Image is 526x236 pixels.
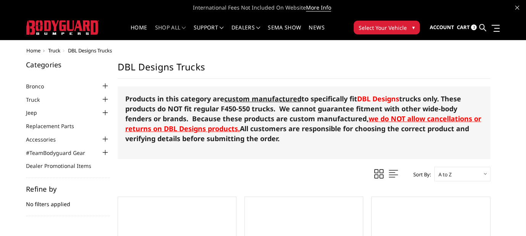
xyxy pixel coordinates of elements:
[26,186,110,216] div: No filters applied
[412,23,415,31] span: ▾
[26,162,101,170] a: Dealer Promotional Items
[26,186,110,192] h5: Refine by
[26,47,40,54] a: Home
[306,4,331,11] a: More Info
[26,20,99,34] img: BODYGUARD BUMPERS
[68,47,112,54] span: DBL Designs Trucks
[359,24,407,32] span: Select Your Vehicle
[131,25,147,40] a: Home
[409,169,431,180] label: Sort By:
[26,82,53,90] a: Bronco
[309,25,324,40] a: News
[354,21,420,34] button: Select Your Vehicle
[26,149,95,157] a: #TeamBodyguard Gear
[471,24,477,30] span: 3
[430,17,454,38] a: Account
[231,25,261,40] a: Dealers
[488,199,526,236] iframe: Chat Widget
[457,17,477,38] a: Cart 3
[48,47,60,54] a: Truck
[430,24,454,31] span: Account
[26,109,47,117] a: Jeep
[155,25,186,40] a: shop all
[194,25,224,40] a: Support
[125,94,461,123] strong: Products in this category are to specifically fit trucks only. These products do NOT fit regular ...
[357,94,399,103] a: DBL Designs
[26,135,65,143] a: Accessories
[457,24,470,31] span: Cart
[26,122,84,130] a: Replacement Parts
[268,25,301,40] a: SEMA Show
[224,94,301,103] span: custom manufactured
[26,96,49,104] a: Truck
[26,61,110,68] h5: Categories
[118,61,490,79] h1: DBL Designs Trucks
[125,124,469,143] strong: All customers are responsible for choosing the correct product and verifying details before submi...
